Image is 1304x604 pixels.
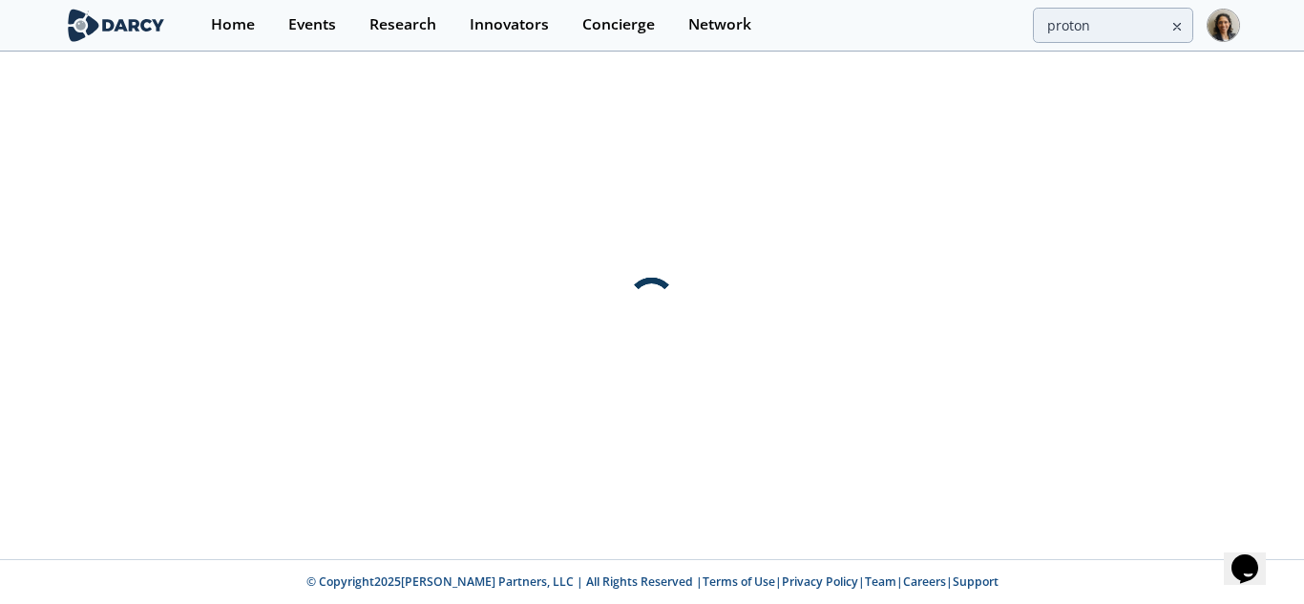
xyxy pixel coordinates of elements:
[64,9,168,42] img: logo-wide.svg
[288,17,336,32] div: Events
[1207,9,1240,42] img: Profile
[369,17,436,32] div: Research
[582,17,655,32] div: Concierge
[1224,528,1285,585] iframe: chat widget
[688,17,751,32] div: Network
[470,17,549,32] div: Innovators
[211,17,255,32] div: Home
[1033,8,1193,43] input: Advanced Search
